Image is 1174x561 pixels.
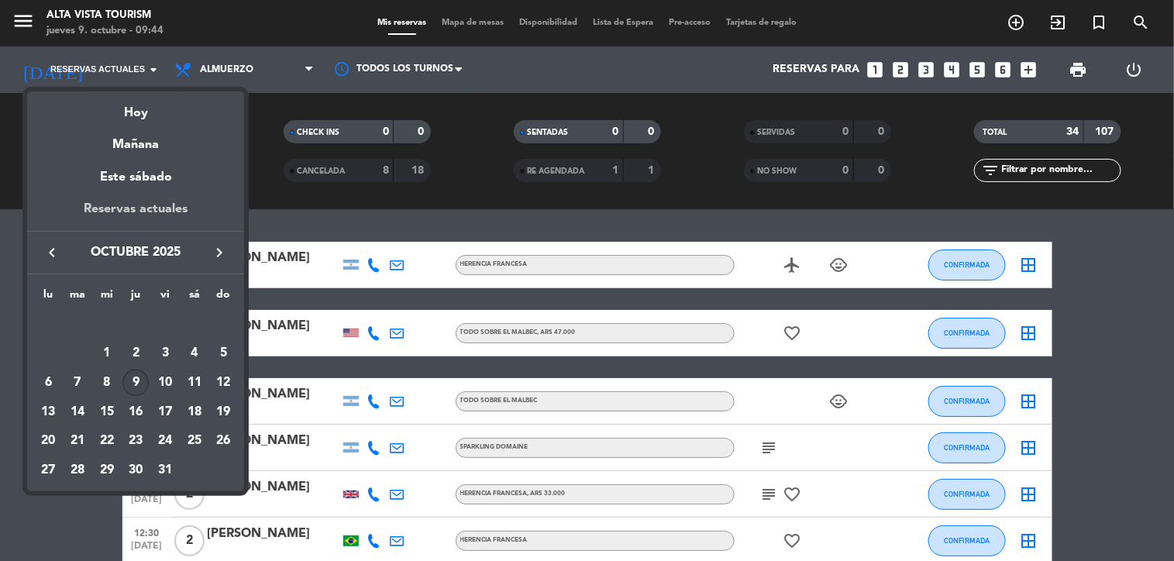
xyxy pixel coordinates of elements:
[122,370,149,396] div: 9
[92,398,122,427] td: 15 de octubre de 2025
[209,398,239,427] td: 19 de octubre de 2025
[33,368,63,398] td: 6 de octubre de 2025
[92,368,122,398] td: 8 de octubre de 2025
[211,370,237,396] div: 12
[94,370,120,396] div: 8
[63,286,92,310] th: martes
[35,428,61,454] div: 20
[211,340,237,367] div: 5
[122,426,151,456] td: 23 de octubre de 2025
[152,340,178,367] div: 3
[38,243,66,263] button: keyboard_arrow_left
[150,286,180,310] th: viernes
[122,428,149,454] div: 23
[27,199,244,231] div: Reservas actuales
[209,368,239,398] td: 12 de octubre de 2025
[152,399,178,425] div: 17
[122,399,149,425] div: 16
[33,456,63,485] td: 27 de octubre de 2025
[92,426,122,456] td: 22 de octubre de 2025
[33,426,63,456] td: 20 de octubre de 2025
[205,243,233,263] button: keyboard_arrow_right
[122,456,151,485] td: 30 de octubre de 2025
[209,286,239,310] th: domingo
[152,370,178,396] div: 10
[181,340,208,367] div: 4
[63,426,92,456] td: 21 de octubre de 2025
[209,426,239,456] td: 26 de octubre de 2025
[150,456,180,485] td: 31 de octubre de 2025
[63,456,92,485] td: 28 de octubre de 2025
[33,310,238,339] td: OCT.
[180,286,209,310] th: sábado
[64,399,91,425] div: 14
[33,286,63,310] th: lunes
[35,399,61,425] div: 13
[181,428,208,454] div: 25
[180,368,209,398] td: 11 de octubre de 2025
[180,398,209,427] td: 18 de octubre de 2025
[152,428,178,454] div: 24
[122,340,149,367] div: 2
[94,457,120,484] div: 29
[122,368,151,398] td: 9 de octubre de 2025
[211,428,237,454] div: 26
[35,457,61,484] div: 27
[209,339,239,368] td: 5 de octubre de 2025
[122,339,151,368] td: 2 de octubre de 2025
[92,286,122,310] th: miércoles
[64,457,91,484] div: 28
[92,339,122,368] td: 1 de octubre de 2025
[27,123,244,155] div: Mañana
[64,428,91,454] div: 21
[211,399,237,425] div: 19
[94,428,120,454] div: 22
[152,457,178,484] div: 31
[181,399,208,425] div: 18
[180,426,209,456] td: 25 de octubre de 2025
[122,398,151,427] td: 16 de octubre de 2025
[66,243,205,263] span: octubre 2025
[150,339,180,368] td: 3 de octubre de 2025
[94,340,120,367] div: 1
[122,457,149,484] div: 30
[92,456,122,485] td: 29 de octubre de 2025
[27,91,244,123] div: Hoy
[150,368,180,398] td: 10 de octubre de 2025
[210,243,229,262] i: keyboard_arrow_right
[150,398,180,427] td: 17 de octubre de 2025
[63,368,92,398] td: 7 de octubre de 2025
[33,398,63,427] td: 13 de octubre de 2025
[64,370,91,396] div: 7
[122,286,151,310] th: jueves
[35,370,61,396] div: 6
[94,399,120,425] div: 15
[181,370,208,396] div: 11
[27,156,244,199] div: Este sábado
[63,398,92,427] td: 14 de octubre de 2025
[180,339,209,368] td: 4 de octubre de 2025
[150,426,180,456] td: 24 de octubre de 2025
[43,243,61,262] i: keyboard_arrow_left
